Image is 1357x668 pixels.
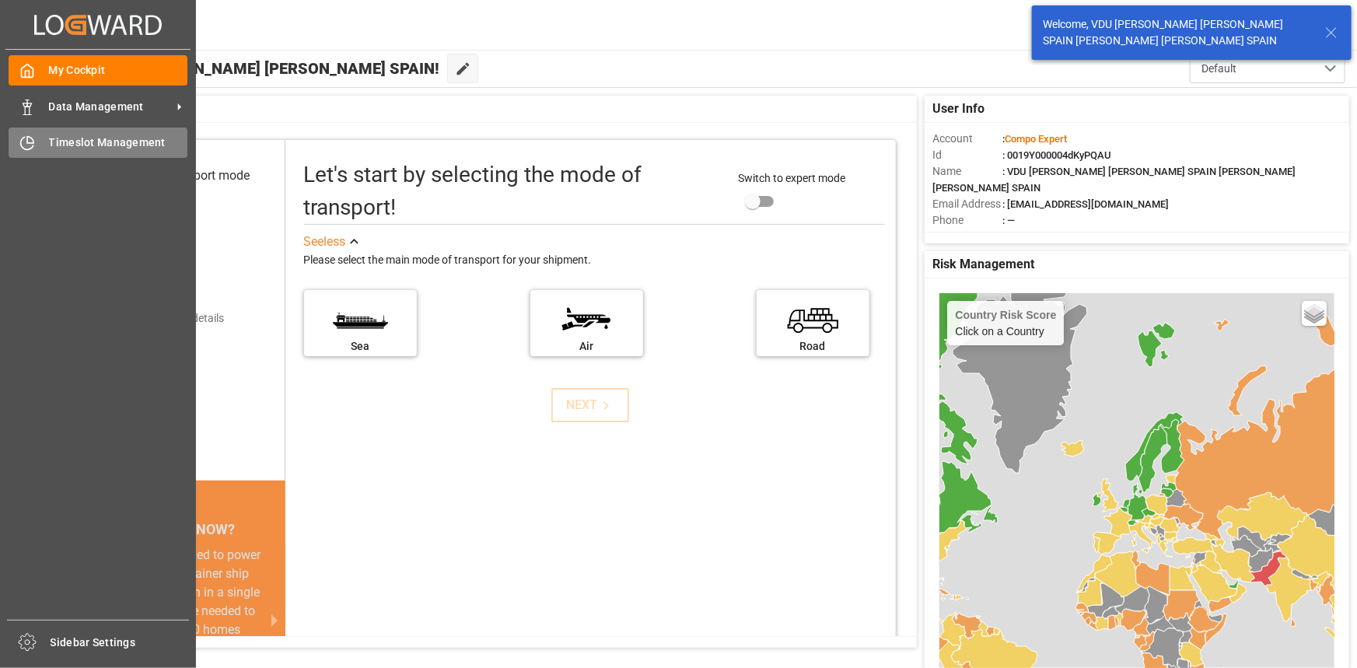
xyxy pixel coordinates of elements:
span: : — [1002,215,1015,226]
span: Sidebar Settings [51,635,190,651]
div: Add shipping details [127,310,224,327]
span: Phone [932,212,1002,229]
span: : [1002,133,1067,145]
div: Air [538,338,635,355]
span: Compo Expert [1005,133,1067,145]
div: Road [764,338,862,355]
span: Email Address [932,196,1002,212]
a: My Cockpit [9,55,187,86]
a: Timeslot Management [9,128,187,158]
span: : [EMAIL_ADDRESS][DOMAIN_NAME] [1002,198,1169,210]
span: Id [932,147,1002,163]
span: : Shipper [1002,231,1041,243]
div: Let's start by selecting the mode of transport! [304,159,723,224]
span: User Info [932,100,985,118]
span: Switch to expert mode [738,172,845,184]
span: Default [1201,61,1236,77]
span: : 0019Y000004dKyPQAU [1002,149,1111,161]
span: Hello VDU [PERSON_NAME] [PERSON_NAME] SPAIN! [64,54,439,83]
span: Data Management [49,99,172,115]
a: Layers [1302,301,1327,326]
span: Timeslot Management [49,135,188,151]
span: Account [932,131,1002,147]
div: NEXT [567,396,614,414]
span: Account Type [932,229,1002,245]
h4: Country Risk Score [955,309,1056,321]
span: Risk Management [932,255,1034,274]
div: Click on a Country [955,309,1056,337]
div: Please select the main mode of transport for your shipment. [304,251,885,270]
span: : VDU [PERSON_NAME] [PERSON_NAME] SPAIN [PERSON_NAME] [PERSON_NAME] SPAIN [932,166,1296,194]
div: See less [304,233,346,251]
span: My Cockpit [49,62,188,79]
div: Welcome, VDU [PERSON_NAME] [PERSON_NAME] SPAIN [PERSON_NAME] [PERSON_NAME] SPAIN [1043,16,1310,49]
button: NEXT [551,388,629,422]
button: open menu [1190,54,1345,83]
span: Name [932,163,1002,180]
div: Sea [312,338,409,355]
